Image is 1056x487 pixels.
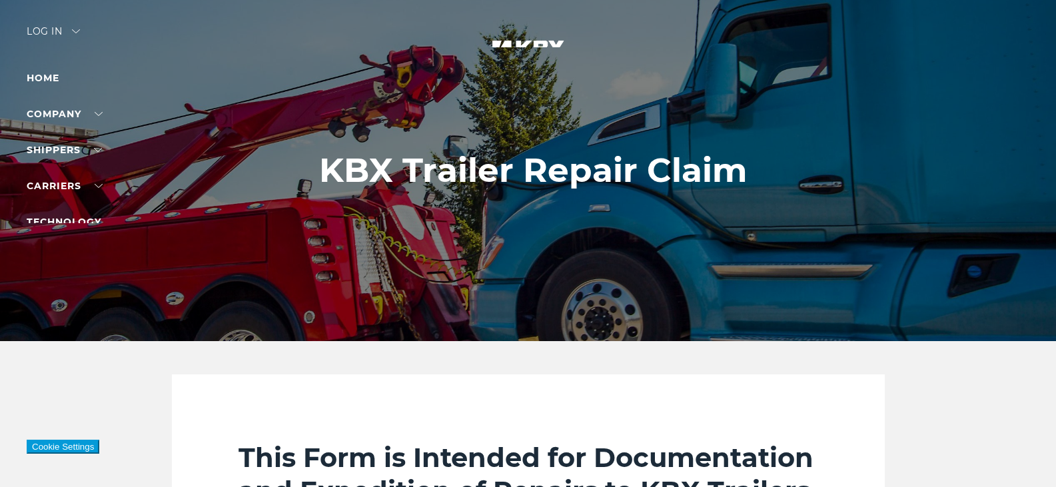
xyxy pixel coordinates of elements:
[478,27,578,85] img: kbx logo
[27,440,99,454] button: Cookie Settings
[27,72,59,84] a: Home
[27,180,103,192] a: Carriers
[72,29,80,33] img: arrow
[27,27,80,46] div: Log in
[27,108,103,120] a: Company
[27,216,101,228] a: Technology
[27,144,102,156] a: SHIPPERS
[319,151,747,190] h1: KBX Trailer Repair Claim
